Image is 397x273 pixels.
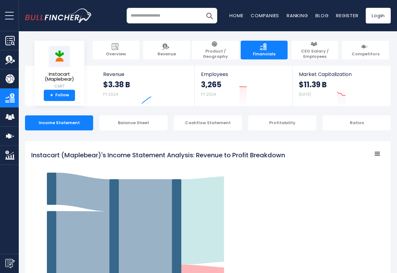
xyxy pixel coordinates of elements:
a: Login [366,8,391,23]
div: Income Statement [25,115,93,130]
a: Ranking [287,12,308,19]
span: Competitors [352,52,379,57]
strong: 3,265 [201,80,221,89]
span: Revenue [158,52,176,57]
div: Profitability [248,115,316,130]
img: bullfincher logo [25,8,92,23]
button: Search [202,8,217,23]
a: Financials [241,41,288,59]
span: Product / Geography [195,49,236,59]
span: Market Capitalization [299,71,384,77]
a: Revenue [143,41,190,59]
div: Balance Sheet [99,115,168,130]
strong: $11.39 B [299,80,327,89]
a: +Follow [44,90,75,101]
a: Revenue $3.38 B FY 2024 [97,66,195,106]
a: Product / Geography [192,41,239,59]
a: Overview [93,41,139,59]
span: Financials [253,52,275,57]
small: FY 2024 [201,92,216,97]
strong: $3.38 B [103,80,130,89]
span: Instacart (Maplebear) [39,72,79,82]
a: CEO Salary / Employees [291,41,338,59]
small: FY 2024 [103,92,118,97]
span: Overview [106,52,126,57]
a: Instacart (Maplebear) CART [39,46,80,90]
span: CEO Salary / Employees [294,49,335,59]
div: Ratios [323,115,391,130]
a: Go to homepage [25,8,92,23]
small: CART [39,83,79,89]
span: Revenue [103,71,188,77]
strong: + [50,93,53,98]
small: [DATE] [299,92,311,97]
div: Cashflow Statement [174,115,242,130]
a: Employees 3,265 FY 2024 [195,66,292,106]
a: Companies [251,12,279,19]
tspan: Instacart (Maplebear)'s Income Statement Analysis: Revenue to Profit Breakdown [31,151,285,159]
a: Market Capitalization $11.39 B [DATE] [293,66,390,106]
a: Register [336,12,358,19]
a: Competitors [342,41,389,59]
span: Employees [201,71,286,77]
a: Blog [315,12,329,19]
a: Home [229,12,243,19]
